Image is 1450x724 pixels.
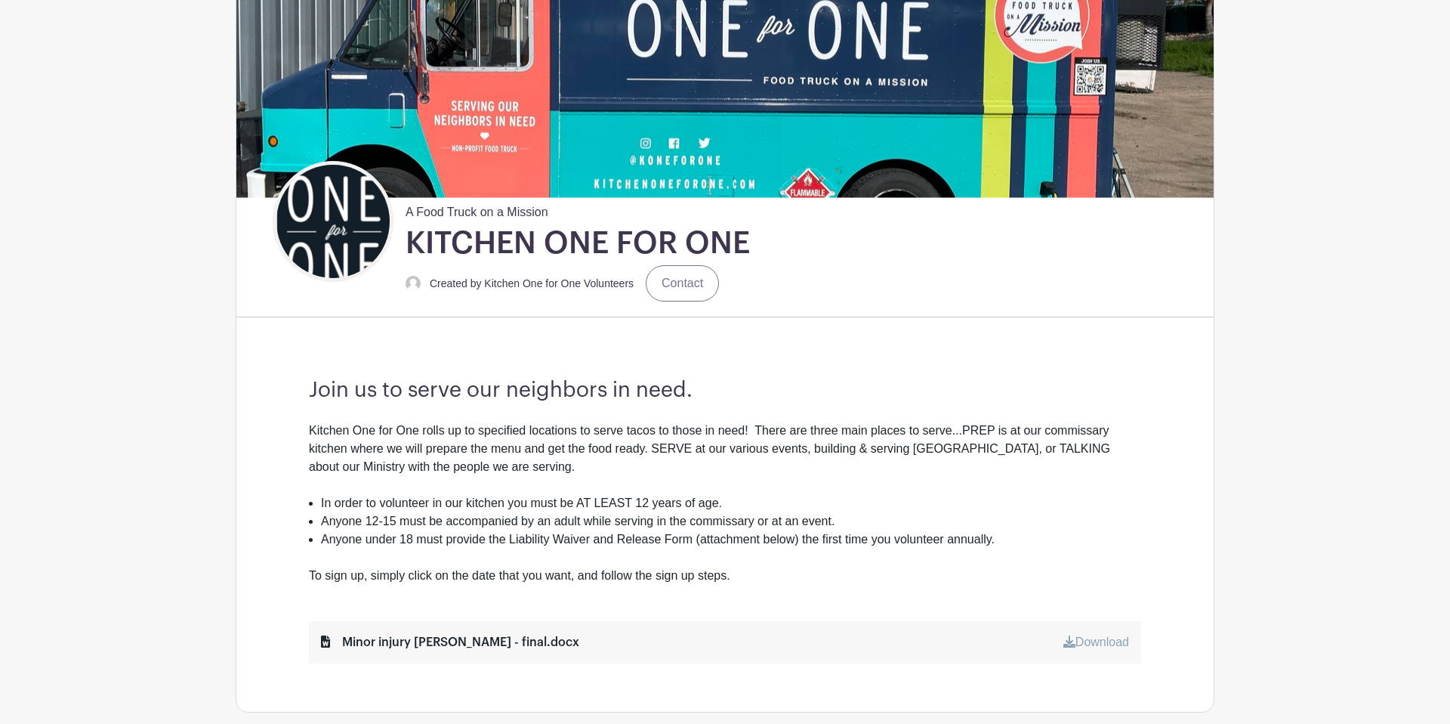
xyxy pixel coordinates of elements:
[309,567,1141,585] div: To sign up, simply click on the date that you want, and follow the sign up steps.
[406,276,421,291] img: default-ce2991bfa6775e67f084385cd625a349d9dcbb7a52a09fb2fda1e96e2d18dcdb.png
[430,277,634,289] small: Created by Kitchen One for One Volunteers
[309,378,1141,404] h3: Join us to serve our neighbors in need.
[406,224,750,262] h1: KITCHEN ONE FOR ONE
[321,633,579,651] div: Minor injury [PERSON_NAME] - final.docx
[321,512,1141,531] li: Anyone 12-15 must be accompanied by an adult while serving in the commissary or at an event.
[276,165,390,278] img: Black%20Verticle%20KO4O%202.png
[309,422,1141,494] div: Kitchen One for One rolls up to specified locations to serve tacos to those in need! There are th...
[321,494,1141,512] li: In order to volunteer in our kitchen you must be AT LEAST 12 years of age.
[646,265,719,302] a: Contact
[321,531,1141,549] li: Anyone under 18 must provide the Liability Waiver and Release Form (attachment below) the first t...
[1063,636,1129,648] a: Download
[406,197,548,221] span: A Food Truck on a Mission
